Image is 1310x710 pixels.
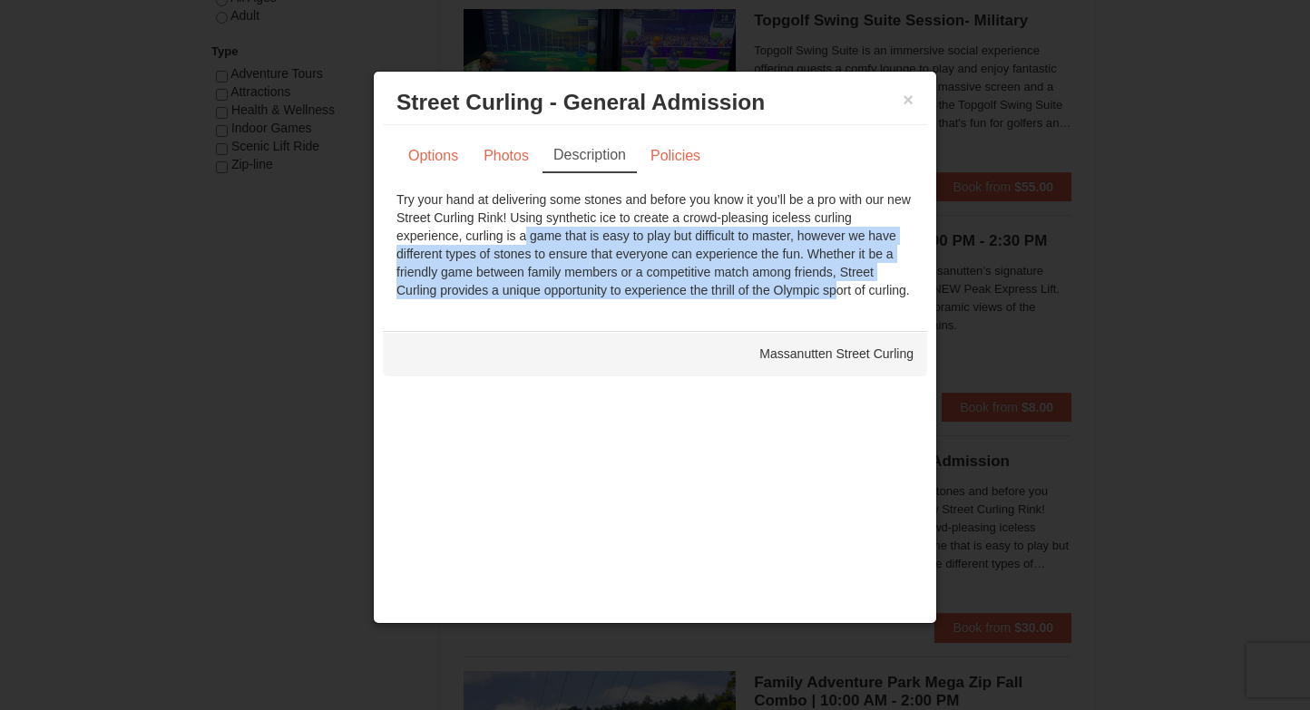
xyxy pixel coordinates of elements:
a: Description [543,139,637,173]
a: Policies [639,139,712,173]
div: Try your hand at delivering some stones and before you know it you’ll be a pro with our new Stree... [396,190,914,299]
button: × [903,91,914,109]
a: Options [396,139,470,173]
h3: Street Curling - General Admission [396,89,914,116]
a: Photos [472,139,541,173]
div: Massanutten Street Curling [383,331,927,376]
